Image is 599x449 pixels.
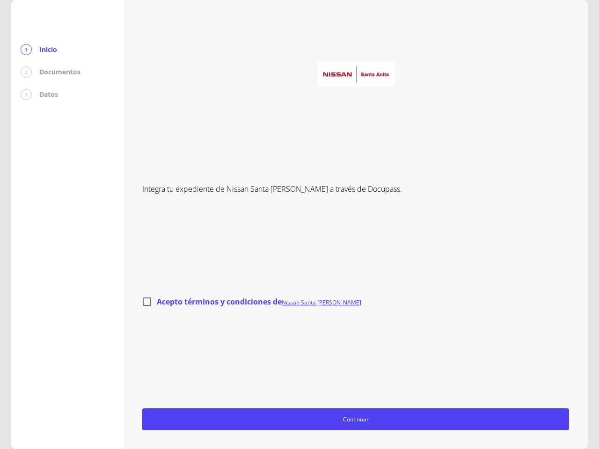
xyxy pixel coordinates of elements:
button: Continuar [142,408,569,430]
img: logo [317,61,394,87]
div: 3 [21,89,32,100]
p: Documentos [39,67,80,77]
p: Integra tu expediente de Nissan Santa [PERSON_NAME] a través de Docupass. [142,183,569,195]
div: 2 [21,66,32,78]
p: Datos [39,90,58,99]
div: 1 [21,44,32,55]
a: Nissan Santa [PERSON_NAME] [282,298,361,306]
p: Inicio [39,45,57,54]
span: Acepto términos y condiciones de [157,297,361,307]
span: Continuar [146,414,565,424]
